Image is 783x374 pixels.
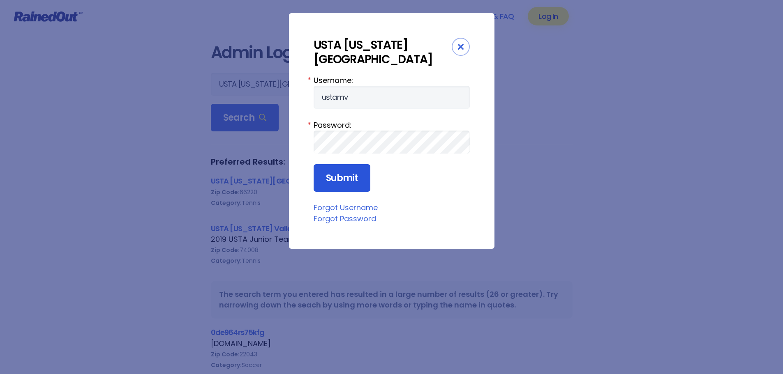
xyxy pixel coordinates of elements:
[314,119,470,131] label: Password:
[314,164,370,192] input: Submit
[314,202,378,213] a: Forgot Username
[314,38,452,67] div: USTA [US_STATE][GEOGRAPHIC_DATA]
[452,38,470,56] div: Close
[314,75,470,86] label: Username:
[314,213,376,224] a: Forgot Password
